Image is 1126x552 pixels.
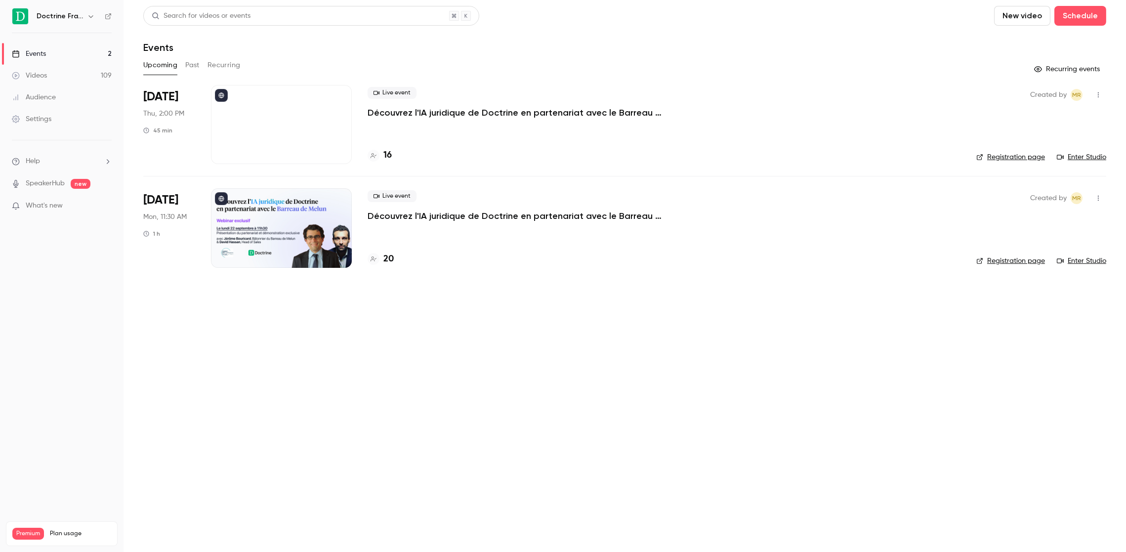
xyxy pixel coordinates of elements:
span: Live event [368,87,417,99]
button: Upcoming [143,57,177,73]
button: Recurring [208,57,241,73]
a: Enter Studio [1057,152,1106,162]
h6: Doctrine France [37,11,83,21]
span: Premium [12,528,44,540]
span: Help [26,156,40,167]
li: help-dropdown-opener [12,156,112,167]
a: 20 [368,253,394,266]
button: Schedule [1054,6,1106,26]
a: Registration page [976,256,1045,266]
button: Recurring events [1030,61,1106,77]
div: 1 h [143,230,160,238]
span: MR [1072,89,1081,101]
span: Thu, 2:00 PM [143,109,184,119]
div: Audience [12,92,56,102]
div: Events [12,49,46,59]
span: new [71,179,90,189]
button: Past [185,57,200,73]
span: Marguerite Rubin de Cervens [1071,89,1083,101]
a: Découvrez l'IA juridique de Doctrine en partenariat avec le Barreau de Bordeaux [368,107,664,119]
a: 16 [368,149,392,162]
span: Live event [368,190,417,202]
span: Mon, 11:30 AM [143,212,187,222]
span: Created by [1030,192,1067,204]
h1: Events [143,42,173,53]
div: Settings [12,114,51,124]
span: What's new [26,201,63,211]
a: Enter Studio [1057,256,1106,266]
iframe: Noticeable Trigger [100,202,112,211]
span: Created by [1030,89,1067,101]
a: SpeakerHub [26,178,65,189]
span: [DATE] [143,89,178,105]
div: Sep 11 Thu, 2:00 PM (Europe/Paris) [143,85,195,164]
span: Plan usage [50,530,111,538]
h4: 16 [383,149,392,162]
div: Videos [12,71,47,81]
button: New video [994,6,1050,26]
div: Search for videos or events [152,11,250,21]
a: Découvrez l'IA juridique de Doctrine en partenariat avec le Barreau de Melun [368,210,664,222]
div: 45 min [143,127,172,134]
div: Sep 22 Mon, 11:30 AM (Europe/Paris) [143,188,195,267]
h4: 20 [383,253,394,266]
img: Doctrine France [12,8,28,24]
a: Registration page [976,152,1045,162]
span: [DATE] [143,192,178,208]
span: MR [1072,192,1081,204]
span: Marguerite Rubin de Cervens [1071,192,1083,204]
